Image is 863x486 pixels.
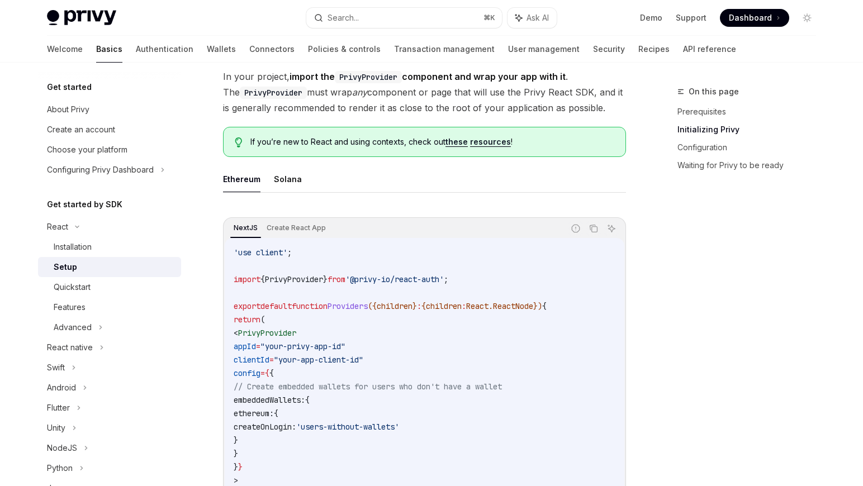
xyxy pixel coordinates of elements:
h5: Get started [47,80,92,94]
span: config [234,368,260,378]
a: Recipes [638,36,670,63]
span: } [234,462,238,472]
span: > [234,475,238,485]
a: resources [470,137,511,147]
a: Configuration [677,139,825,156]
span: ethereum: [234,408,274,418]
a: Setup [38,257,181,277]
a: Choose your platform [38,140,181,160]
span: return [234,315,260,325]
a: Initializing Privy [677,121,825,139]
a: Security [593,36,625,63]
span: default [260,301,292,311]
h5: Get started by SDK [47,198,122,211]
span: } [238,462,243,472]
button: Ask AI [508,8,557,28]
a: Authentication [136,36,193,63]
span: 'users-without-wallets' [296,422,399,432]
div: Swift [47,361,65,374]
span: PrivyProvider [238,328,296,338]
span: : [462,301,466,311]
a: Welcome [47,36,83,63]
div: Unity [47,421,65,435]
a: Demo [640,12,662,23]
span: ReactNode [493,301,533,311]
div: NodeJS [47,441,77,455]
div: Installation [54,240,92,254]
a: Installation [38,237,181,257]
code: PrivyProvider [335,71,402,83]
a: Wallets [207,36,236,63]
a: Features [38,297,181,317]
button: Report incorrect code [568,221,583,236]
span: 'use client' [234,247,287,258]
span: { [260,274,265,284]
span: ; [287,247,292,258]
span: = [260,368,265,378]
span: If you’re new to React and using contexts, check out ! [250,136,614,147]
span: React [466,301,489,311]
a: Policies & controls [308,36,381,63]
span: } [412,301,417,311]
span: // Create embedded wallets for users who don't have a wallet [234,382,502,392]
span: PrivyProvider [265,274,323,284]
a: Support [676,12,706,23]
a: API reference [683,36,736,63]
span: In your project, . The must wrap component or page that will use the Privy React SDK, and it is g... [223,69,626,116]
span: { [542,301,547,311]
a: Prerequisites [677,103,825,121]
span: export [234,301,260,311]
a: these [445,137,468,147]
span: embeddedWallets: [234,395,305,405]
button: Ethereum [223,166,260,192]
span: { [274,408,278,418]
a: Waiting for Privy to be ready [677,156,825,174]
span: { [305,395,310,405]
div: Configuring Privy Dashboard [47,163,154,177]
button: Copy the contents from the code block [586,221,601,236]
div: React [47,220,68,234]
div: Features [54,301,86,314]
div: Setup [54,260,77,274]
span: "your-privy-app-id" [260,341,345,351]
span: import [234,274,260,284]
span: . [489,301,493,311]
div: Python [47,461,73,475]
span: children [377,301,412,311]
button: Search...⌘K [306,8,502,28]
code: PrivyProvider [240,87,307,99]
a: Connectors [249,36,295,63]
span: = [269,355,274,365]
div: Create React App [263,221,329,235]
a: Create an account [38,120,181,140]
a: User management [508,36,580,63]
img: light logo [47,10,116,26]
span: ; [444,274,448,284]
span: { [421,301,426,311]
div: About Privy [47,103,89,116]
span: appId [234,341,256,351]
div: Advanced [54,321,92,334]
span: createOnLogin: [234,422,296,432]
a: Basics [96,36,122,63]
a: Transaction management [394,36,495,63]
span: ( [260,315,265,325]
span: children [426,301,462,311]
span: On this page [689,85,739,98]
span: = [256,341,260,351]
span: } [234,449,238,459]
em: any [352,87,367,98]
div: Search... [328,11,359,25]
span: '@privy-io/react-auth' [345,274,444,284]
span: from [328,274,345,284]
a: About Privy [38,99,181,120]
span: "your-app-client-id" [274,355,363,365]
span: clientId [234,355,269,365]
span: Providers [328,301,368,311]
span: < [234,328,238,338]
span: { [265,368,269,378]
div: Create an account [47,123,115,136]
span: function [292,301,328,311]
button: Toggle dark mode [798,9,816,27]
span: } [234,435,238,445]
